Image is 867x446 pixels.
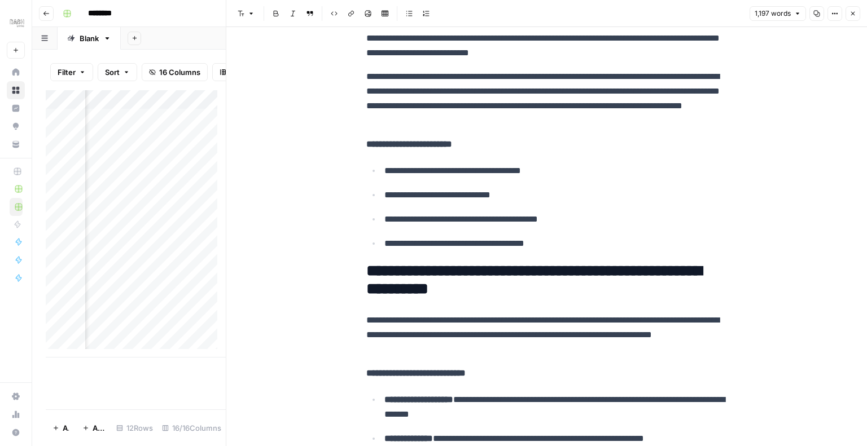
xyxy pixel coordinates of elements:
[157,419,226,437] div: 16/16 Columns
[7,9,25,37] button: Workspace: Dash
[142,63,208,81] button: 16 Columns
[7,81,25,99] a: Browse
[93,422,105,434] span: Add 10 Rows
[7,99,25,117] a: Insights
[7,117,25,135] a: Opportunities
[98,63,137,81] button: Sort
[755,8,791,19] span: 1,197 words
[50,63,93,81] button: Filter
[7,13,27,33] img: Dash Logo
[7,405,25,423] a: Usage
[750,6,806,21] button: 1,197 words
[63,422,69,434] span: Add Row
[76,419,112,437] button: Add 10 Rows
[58,67,76,78] span: Filter
[7,63,25,81] a: Home
[46,419,76,437] button: Add Row
[58,27,121,50] a: Blank
[105,67,120,78] span: Sort
[7,387,25,405] a: Settings
[80,33,99,44] div: Blank
[7,135,25,153] a: Your Data
[112,419,157,437] div: 12 Rows
[159,67,200,78] span: 16 Columns
[7,423,25,441] button: Help + Support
